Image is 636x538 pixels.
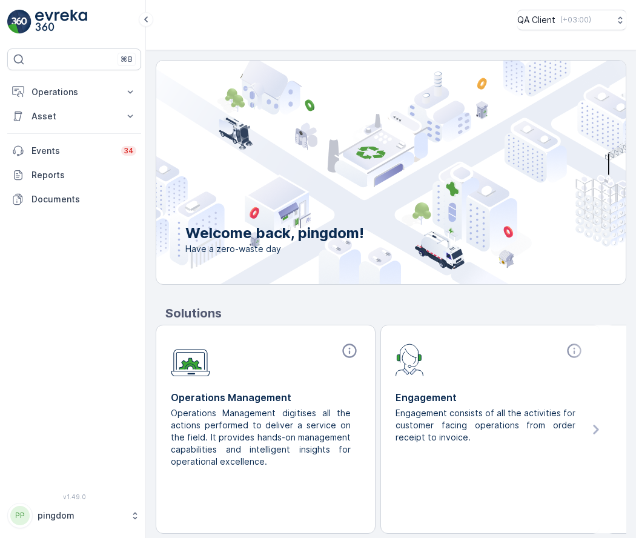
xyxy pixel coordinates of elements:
p: Events [31,145,114,157]
p: Engagement consists of all the activities for customer facing operations from order receipt to in... [396,407,575,443]
a: Reports [7,163,141,187]
p: Operations Management [171,390,360,405]
button: Asset [7,104,141,128]
p: pingdom [38,510,124,522]
p: Operations [31,86,117,98]
div: PP [10,506,30,525]
p: Asset [31,110,117,122]
span: Have a zero-waste day [185,243,364,255]
p: ( +03:00 ) [560,15,591,25]
img: module-icon [171,342,210,377]
p: Documents [31,193,136,205]
a: Events34 [7,139,141,163]
img: logo_light-DOdMpM7g.png [35,10,87,34]
p: Reports [31,169,136,181]
img: city illustration [102,61,626,284]
button: QA Client(+03:00) [517,10,626,30]
p: Engagement [396,390,585,405]
img: logo [7,10,31,34]
button: Operations [7,80,141,104]
p: 34 [124,146,134,156]
p: Welcome back, pingdom! [185,224,364,243]
img: module-icon [396,342,424,376]
p: ⌘B [121,55,133,64]
p: QA Client [517,14,555,26]
p: Solutions [165,304,626,322]
span: v 1.49.0 [7,493,141,500]
p: Operations Management digitises all the actions performed to deliver a service on the field. It p... [171,407,351,468]
a: Documents [7,187,141,211]
button: PPpingdom [7,503,141,528]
